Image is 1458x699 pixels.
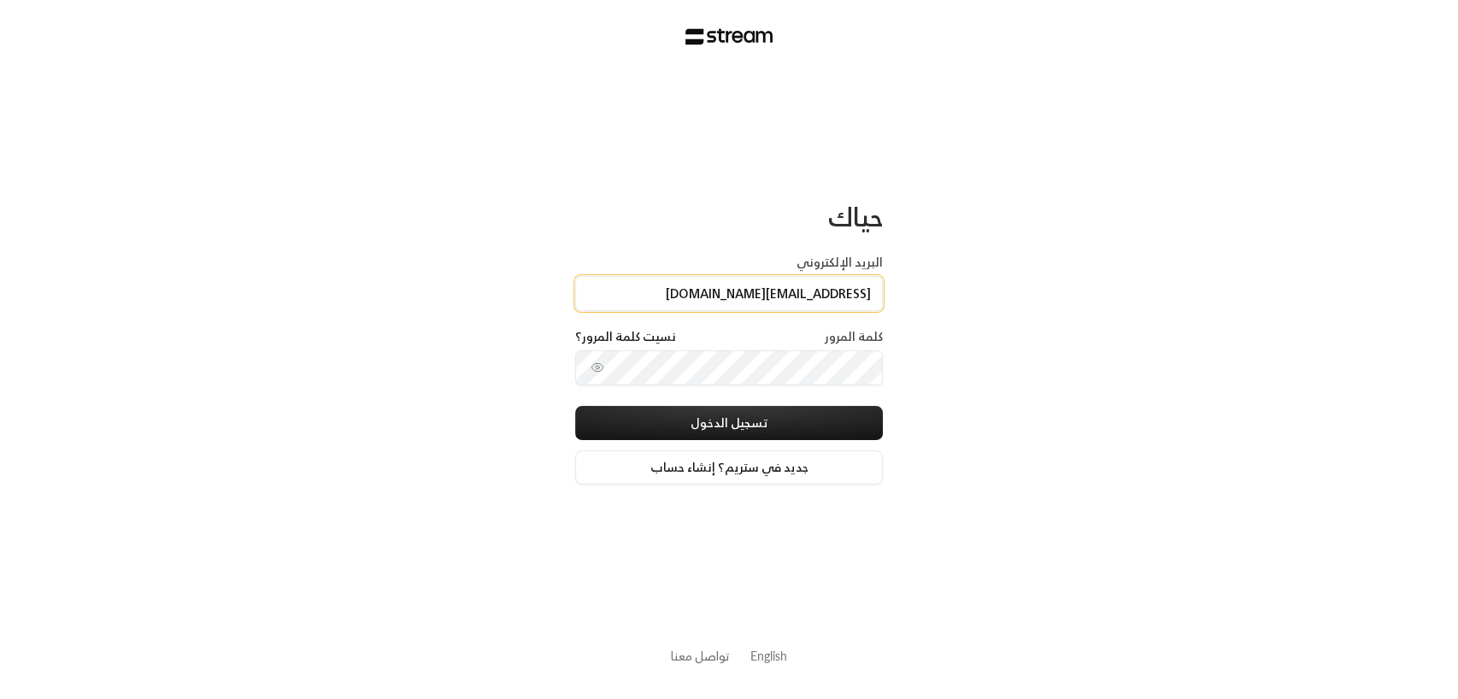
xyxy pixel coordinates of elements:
[671,647,730,665] button: تواصل معنا
[685,28,773,45] img: Stream Logo
[584,354,611,381] button: toggle password visibility
[575,406,883,440] button: تسجيل الدخول
[575,450,883,485] a: جديد في ستريم؟ إنشاء حساب
[750,640,787,672] a: English
[671,645,730,667] a: تواصل معنا
[797,254,883,271] label: البريد الإلكتروني
[828,194,883,239] span: حياك
[825,328,883,345] label: كلمة المرور
[575,328,676,345] a: نسيت كلمة المرور؟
